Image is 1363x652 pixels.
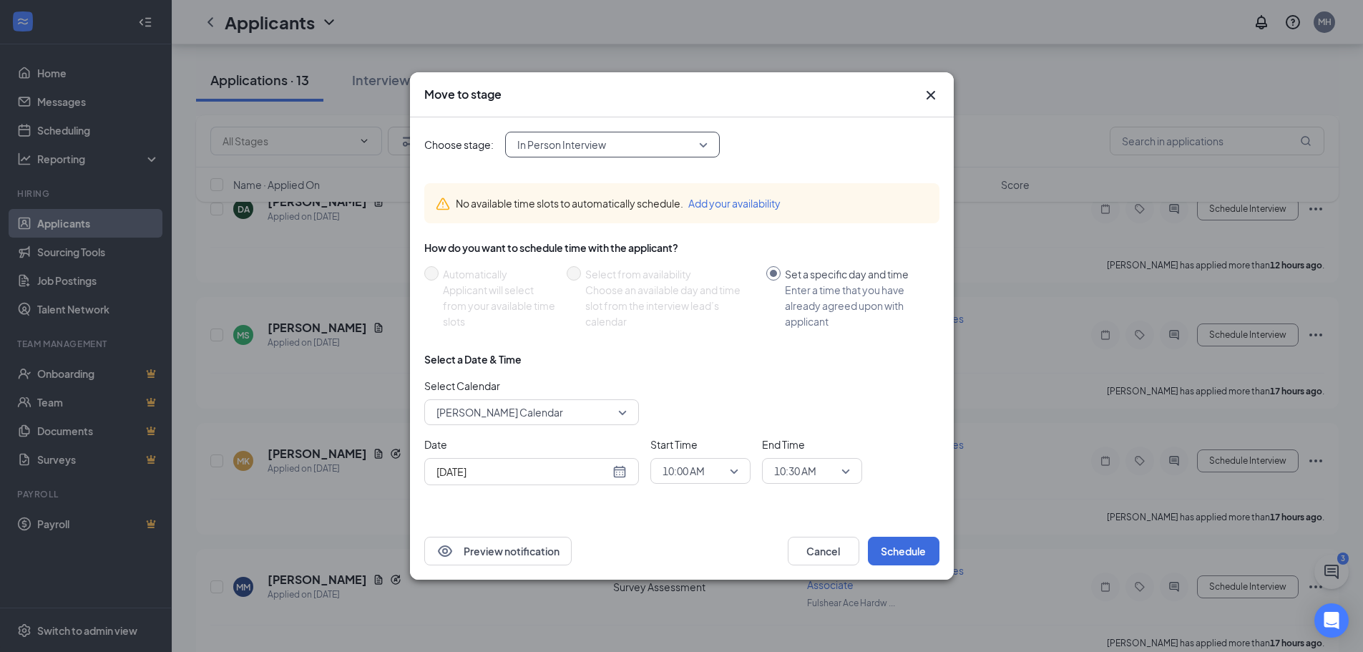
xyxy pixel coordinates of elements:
div: How do you want to schedule time with the applicant? [424,240,939,255]
div: Select from availability [585,266,755,282]
div: Select a Date & Time [424,352,522,366]
button: EyePreview notification [424,537,572,565]
span: In Person Interview [517,134,606,155]
h3: Move to stage [424,87,502,102]
span: Date [424,437,639,452]
div: Automatically [443,266,555,282]
span: Choose stage: [424,137,494,152]
span: End Time [762,437,862,452]
span: [PERSON_NAME] Calendar [436,402,563,423]
svg: Eye [436,542,454,560]
button: Add your availability [688,195,781,211]
span: Start Time [650,437,751,452]
span: 10:00 AM [663,460,705,482]
div: Enter a time that you have already agreed upon with applicant [785,282,928,329]
div: Choose an available day and time slot from the interview lead’s calendar [585,282,755,329]
div: Applicant will select from your available time slots [443,282,555,329]
button: Schedule [868,537,939,565]
input: Aug 27, 2025 [436,464,610,480]
button: Close [922,87,939,104]
div: Open Intercom Messenger [1314,603,1349,638]
span: 10:30 AM [774,460,816,482]
svg: Warning [436,197,450,211]
svg: Cross [922,87,939,104]
button: Cancel [788,537,859,565]
div: No available time slots to automatically schedule. [456,195,928,211]
div: Set a specific day and time [785,266,928,282]
span: Select Calendar [424,378,639,394]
